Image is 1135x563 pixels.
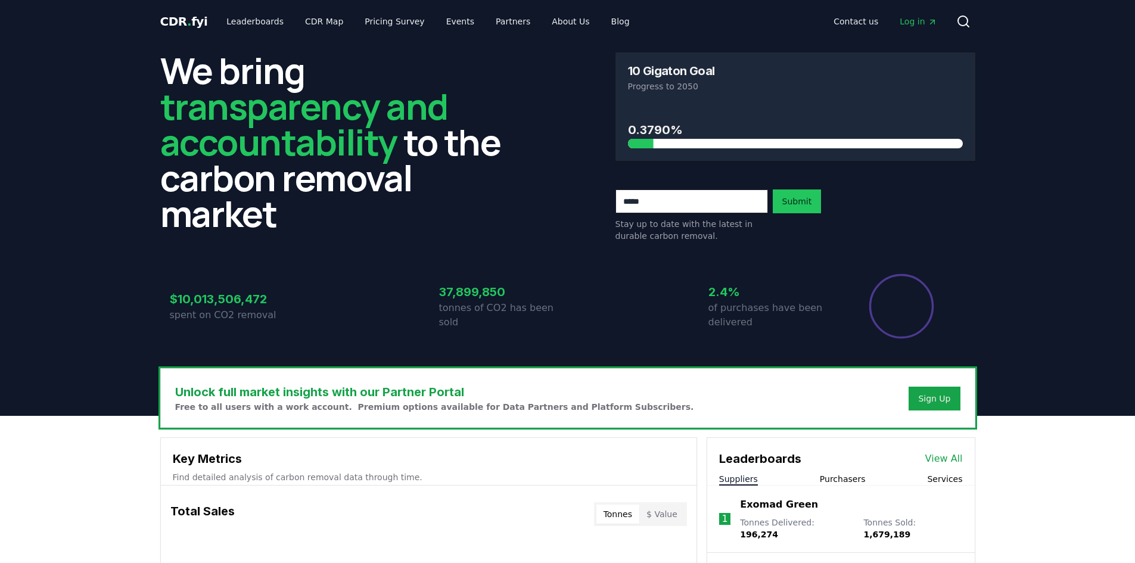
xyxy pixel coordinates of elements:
button: Sign Up [909,387,960,410]
h3: Total Sales [170,502,235,526]
button: $ Value [639,505,685,524]
a: CDR.fyi [160,13,208,30]
a: View All [925,452,963,466]
h3: 2.4% [708,283,837,301]
button: Services [927,473,962,485]
a: Partners [486,11,540,32]
a: Log in [890,11,946,32]
p: of purchases have been delivered [708,301,837,329]
p: Free to all users with a work account. Premium options available for Data Partners and Platform S... [175,401,694,413]
a: About Us [542,11,599,32]
span: 1,679,189 [863,530,910,539]
a: Blog [602,11,639,32]
p: 1 [722,512,727,526]
p: Stay up to date with the latest in durable carbon removal. [615,218,768,242]
h3: 10 Gigaton Goal [628,65,715,77]
a: Exomad Green [740,497,818,512]
button: Tonnes [596,505,639,524]
p: Find detailed analysis of carbon removal data through time. [173,471,685,483]
a: Events [437,11,484,32]
nav: Main [824,11,946,32]
p: tonnes of CO2 has been sold [439,301,568,329]
p: Tonnes Delivered : [740,517,851,540]
button: Submit [773,189,822,213]
p: Tonnes Sold : [863,517,962,540]
h3: $10,013,506,472 [170,290,298,308]
h3: 37,899,850 [439,283,568,301]
h2: We bring to the carbon removal market [160,52,520,231]
h3: Leaderboards [719,450,801,468]
p: Progress to 2050 [628,80,963,92]
span: transparency and accountability [160,82,448,166]
span: . [187,14,191,29]
button: Suppliers [719,473,758,485]
h3: Unlock full market insights with our Partner Portal [175,383,694,401]
a: Leaderboards [217,11,293,32]
button: Purchasers [820,473,866,485]
span: Log in [900,15,937,27]
h3: Key Metrics [173,450,685,468]
p: spent on CO2 removal [170,308,298,322]
nav: Main [217,11,639,32]
span: CDR fyi [160,14,208,29]
h3: 0.3790% [628,121,963,139]
a: Pricing Survey [355,11,434,32]
div: Percentage of sales delivered [868,273,935,340]
a: CDR Map [296,11,353,32]
span: 196,274 [740,530,778,539]
a: Sign Up [918,393,950,405]
a: Contact us [824,11,888,32]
